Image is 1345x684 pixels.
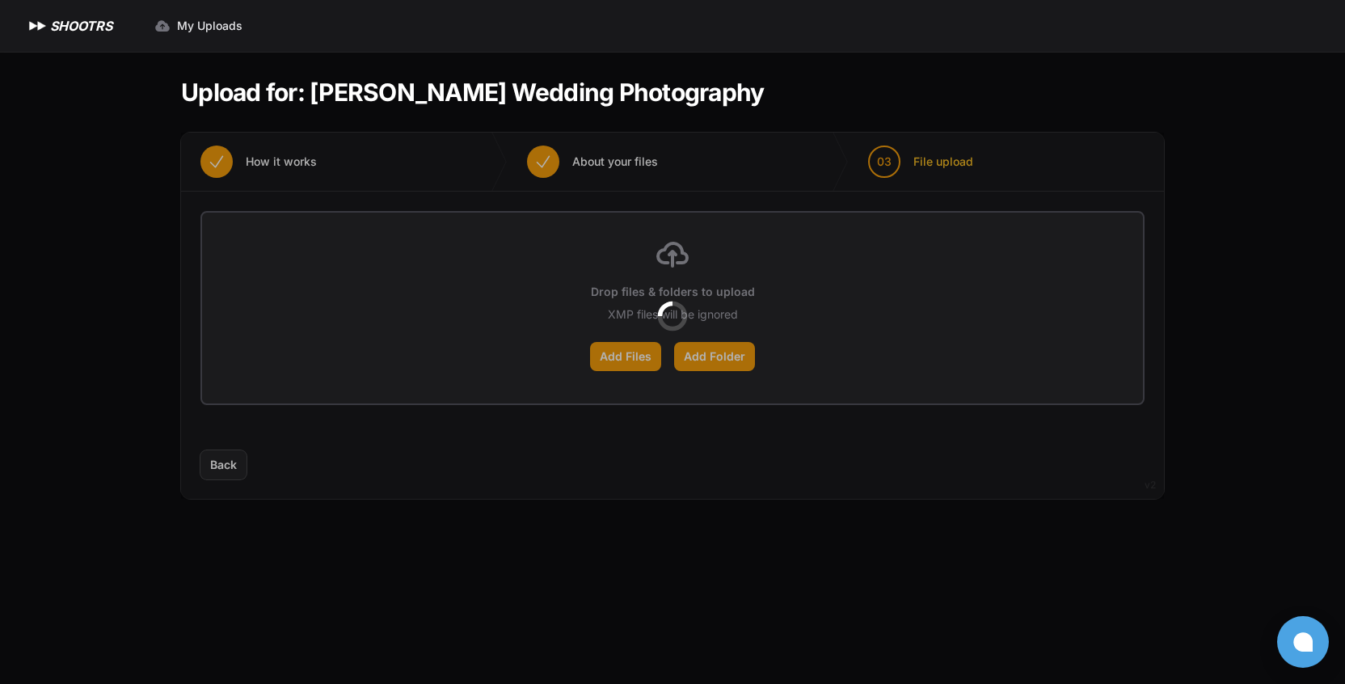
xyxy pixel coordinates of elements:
h1: Upload for: [PERSON_NAME] Wedding Photography [181,78,764,107]
span: My Uploads [177,18,242,34]
h1: SHOOTRS [50,16,112,36]
img: SHOOTRS [26,16,50,36]
button: Open chat window [1277,616,1329,668]
a: SHOOTRS SHOOTRS [26,16,112,36]
a: My Uploads [145,11,252,40]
